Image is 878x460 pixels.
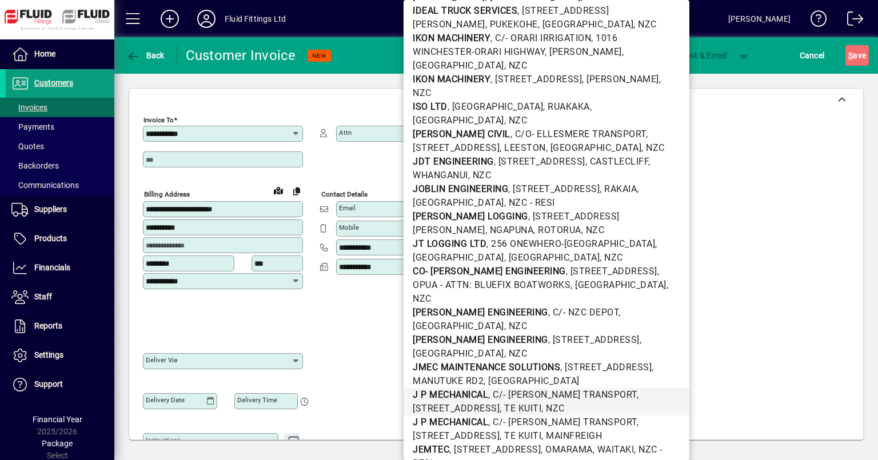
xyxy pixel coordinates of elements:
[504,60,527,71] span: , NZC
[600,183,637,194] span: , RAKAIA
[633,19,657,30] span: , NZC
[570,279,667,290] span: , [GEOGRAPHIC_DATA]
[413,5,517,16] b: IDEAL TRUCK SERVICES
[413,307,621,331] span: , [GEOGRAPHIC_DATA]
[600,252,623,263] span: , NZC
[510,129,645,139] span: , C/O- ELLESMERE TRANSPORT
[447,101,543,112] span: , [GEOGRAPHIC_DATA]
[490,33,591,43] span: , C/- ORARI IRRIGATION
[413,362,560,373] b: JMEC MAINTENANCE SOLUTIONS
[504,197,554,208] span: , NZC - RESI
[641,142,665,153] span: , NZC
[413,183,508,194] b: JOBLIN ENGINEERING
[449,444,541,455] span: , [STREET_ADDRESS]
[413,101,592,126] span: , [GEOGRAPHIC_DATA]
[543,101,590,112] span: , RUAKAKA
[413,101,448,112] b: ISO LTD
[504,115,527,126] span: , NZC
[468,170,491,181] span: , NZC
[413,238,486,249] b: JT LOGGING LTD
[541,444,593,455] span: , OMARAMA
[413,33,617,57] span: , 1016 WINCHESTER-ORARI HIGHWAY
[413,334,548,345] b: [PERSON_NAME] ENGINEERING
[413,74,490,85] b: IKON MACHINERY
[485,225,533,235] span: , NGAPUNA
[500,142,641,153] span: , LEESTON, [GEOGRAPHIC_DATA]
[413,74,661,98] span: , NZC
[533,225,581,235] span: , ROTORUA
[504,252,600,263] span: , [GEOGRAPHIC_DATA]
[413,211,620,235] span: , [STREET_ADDRESS][PERSON_NAME]
[413,389,638,414] span: , [STREET_ADDRESS]
[488,417,637,427] span: , C/- [PERSON_NAME] TRANSPORT
[484,375,580,386] span: , [GEOGRAPHIC_DATA]
[413,156,650,181] span: , WHANGANUI
[565,266,657,277] span: , [STREET_ADDRESS]
[413,211,528,222] b: [PERSON_NAME] LOGGING
[413,183,639,208] span: , [GEOGRAPHIC_DATA]
[500,430,541,441] span: , TE KUITI
[413,362,654,386] span: , MANUTUKE RD2
[413,417,638,441] span: , [STREET_ADDRESS]
[541,403,565,414] span: , NZC
[413,334,641,359] span: , [GEOGRAPHIC_DATA]
[585,156,648,167] span: , CASTLECLIFF
[548,334,639,345] span: , [STREET_ADDRESS]
[500,403,541,414] span: , TE KUITI
[413,389,488,400] b: J P MECHANICAL
[504,321,527,331] span: , NZC
[581,225,604,235] span: , NZC
[413,238,657,263] span: , [GEOGRAPHIC_DATA]
[541,430,602,441] span: , MAINFREIGH
[493,156,585,167] span: , [STREET_ADDRESS]
[413,5,609,30] span: , [STREET_ADDRESS][PERSON_NAME]
[413,129,648,153] span: , [STREET_ADDRESS]
[413,444,449,455] b: JEMTEC
[488,389,637,400] span: , C/- [PERSON_NAME] TRANSPORT
[504,348,527,359] span: , NZC
[413,307,548,318] b: [PERSON_NAME] ENGINEERING
[413,279,668,304] span: , NZC
[560,362,652,373] span: , [STREET_ADDRESS]
[413,417,488,427] b: J P MECHANICAL
[592,444,634,455] span: , WAITAKI
[537,19,633,30] span: , [GEOGRAPHIC_DATA]
[413,33,490,43] b: IKON MACHINERY
[485,19,537,30] span: , PUKEKOHE
[486,238,655,249] span: , 256 ONEWHERO-[GEOGRAPHIC_DATA]
[413,129,510,139] b: [PERSON_NAME] CIVIL
[413,266,566,277] b: CO- [PERSON_NAME] ENGINEERING
[413,156,494,167] b: JDT ENGINEERING
[413,46,624,71] span: , [PERSON_NAME], [GEOGRAPHIC_DATA]
[508,183,600,194] span: , [STREET_ADDRESS]
[490,74,582,85] span: , [STREET_ADDRESS]
[548,307,618,318] span: , C/- NZC DEPOT
[413,266,659,290] span: , OPUA - ATTN: BLUEFIX BOATWORKS
[582,74,659,85] span: , [PERSON_NAME]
